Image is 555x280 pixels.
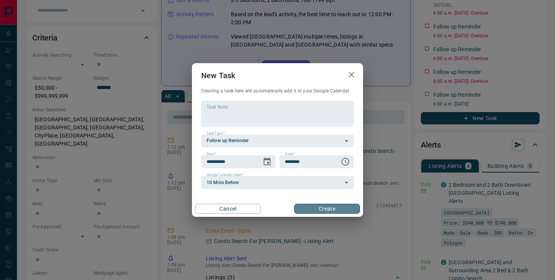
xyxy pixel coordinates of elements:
h2: New Task [192,63,244,88]
label: Google Calendar Alert [207,173,244,178]
button: Choose time, selected time is 6:00 AM [338,154,353,169]
div: 10 Mins Before [201,176,354,189]
button: Choose date, selected date is Sep 24, 2025 [259,154,275,169]
div: Follow up Reminder [201,134,354,148]
label: Task Type [207,131,225,136]
label: Time [285,152,295,157]
p: Creating a task here will automatically add it to your Google Calendar. [201,88,354,94]
label: Date [207,152,216,157]
button: Create [294,204,360,214]
button: Cancel [195,204,261,214]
